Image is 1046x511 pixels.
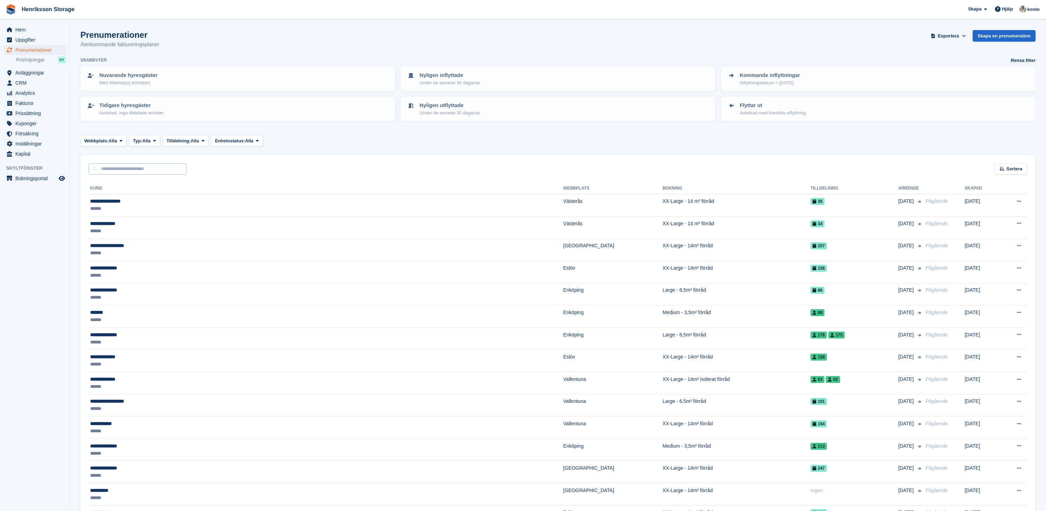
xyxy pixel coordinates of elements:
[15,173,57,183] span: Bokningsportal
[15,149,57,159] span: Kapital
[563,239,663,261] td: [GEOGRAPHIC_DATA]
[898,242,915,249] span: [DATE]
[810,354,827,361] span: 159
[663,350,810,372] td: XX-Large - 14m² förråd
[973,30,1036,42] a: Skapa en prenumeration
[965,483,998,505] td: [DATE]
[965,261,998,283] td: [DATE]
[826,376,840,383] span: 62
[965,350,998,372] td: [DATE]
[16,56,66,64] a: Prishöjningar NY
[925,354,948,360] span: Pågående
[58,174,66,183] a: Förhandsgranska butik
[965,183,998,194] th: Skapad
[898,442,915,450] span: [DATE]
[80,30,159,40] h1: Prenumerationer
[16,57,45,63] span: Prishöjningar
[563,350,663,372] td: Eslöv
[19,3,77,15] a: Henriksson Storage
[81,67,394,90] a: Nuvarande hyresgäster Med tilldelad(a) enhet(er)
[563,283,663,305] td: Enköping
[84,137,109,144] span: Webbplats:
[15,45,57,55] span: Prenumerationer
[3,88,66,98] a: menu
[109,137,117,144] span: Alla
[925,310,948,315] span: Pågående
[898,309,915,316] span: [DATE]
[663,461,810,483] td: XX-Large - 14m² förråd
[810,376,824,383] span: 63
[99,71,158,79] p: Nuvarande hyresgäster
[663,261,810,283] td: XX-Large - 14m² förråd
[663,417,810,439] td: XX-Large - 14m² förråd
[810,183,898,194] th: Tilldelning
[663,483,810,505] td: XX-Large - 14m² förråd
[419,109,479,116] p: Under de senaste 30 dagarna
[925,243,948,248] span: Pågående
[925,421,948,426] span: Pågående
[740,109,806,116] p: Avbokad med framtida utflyttning
[3,45,66,55] a: menu
[925,198,948,204] span: Pågående
[3,119,66,128] a: menu
[965,327,998,350] td: [DATE]
[898,331,915,339] span: [DATE]
[3,173,66,183] a: meny
[898,464,915,472] span: [DATE]
[563,194,663,217] td: Västerås
[1006,165,1022,172] span: Sortera
[898,198,915,205] span: [DATE]
[965,239,998,261] td: [DATE]
[563,305,663,328] td: Enköping
[965,439,998,461] td: [DATE]
[810,265,827,272] span: 158
[810,420,827,427] span: 154
[938,33,959,40] span: Exportera
[419,71,479,79] p: Nyligen inflyttade
[925,443,948,449] span: Pågående
[965,194,998,217] td: [DATE]
[563,417,663,439] td: Vallentuna
[58,56,66,63] div: NY
[3,98,66,108] a: menu
[810,332,827,339] span: 176
[898,286,915,294] span: [DATE]
[965,283,998,305] td: [DATE]
[191,137,199,144] span: Alla
[89,183,563,194] th: Kund
[419,101,479,109] p: Nyligen utflyttade
[663,183,810,194] th: Bokning
[810,287,824,294] span: 86
[898,353,915,361] span: [DATE]
[563,372,663,394] td: Vallentuna
[810,198,824,205] span: 35
[965,417,998,439] td: [DATE]
[898,264,915,272] span: [DATE]
[245,137,253,144] span: Alla
[3,108,66,118] a: menu
[99,101,164,109] p: Tidigare hyresgäster
[15,78,57,88] span: CRM
[129,135,160,147] button: Typ: Alla
[401,67,714,90] a: Nyligen inflyttade Under de senaste 30 dagarna
[563,183,663,194] th: Webbplats
[563,261,663,283] td: Eslöv
[3,149,66,159] a: menu
[722,97,1035,120] a: Flyttar ut Avbokad med framtida utflyttning
[810,398,827,405] span: 101
[15,98,57,108] span: Fakturor
[15,139,57,149] span: Inställningar
[925,265,948,271] span: Pågående
[3,139,66,149] a: menu
[142,137,151,144] span: Alla
[80,41,159,49] p: Återkommande faktureringsplaner
[722,67,1035,90] a: Kommande inflyttningar Inflyttningsdatum > [DATE]
[930,30,967,42] button: Exportera
[898,398,915,405] span: [DATE]
[663,305,810,328] td: Medium - 3,5m² förråd
[965,372,998,394] td: [DATE]
[563,216,663,239] td: Västerås
[740,71,800,79] p: Kommande inflyttningar
[663,372,810,394] td: XX-Large - 14m² isolerat förråd
[1027,6,1040,13] span: konto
